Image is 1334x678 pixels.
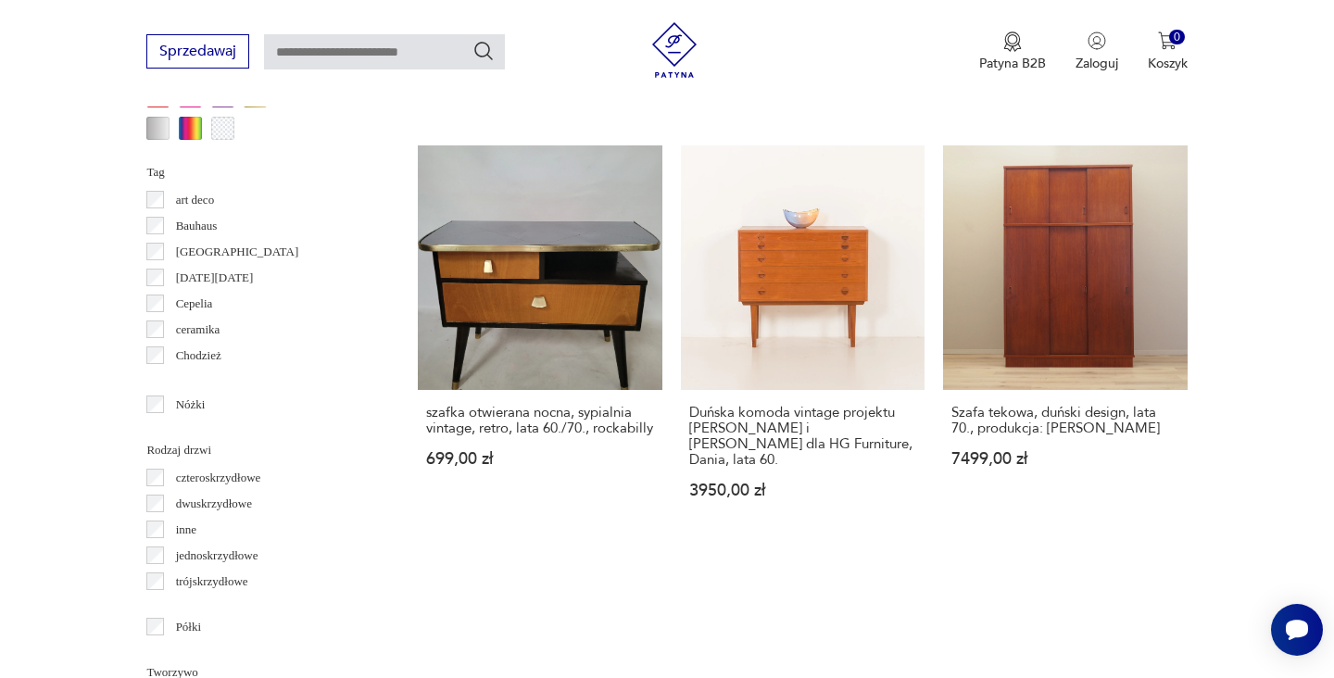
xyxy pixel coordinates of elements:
[176,242,299,262] p: [GEOGRAPHIC_DATA]
[176,294,213,314] p: Cepelia
[647,22,702,78] img: Patyna - sklep z meblami i dekoracjami vintage
[1148,31,1188,72] button: 0Koszyk
[146,46,249,59] a: Sprzedawaj
[176,617,201,637] p: Półki
[176,494,252,514] p: dwuskrzydłowe
[689,405,916,468] h3: Duńska komoda vintage projektu [PERSON_NAME] i [PERSON_NAME] dla HG Furniture, Dania, lata 60.
[681,145,925,534] a: Duńska komoda vintage projektu Ruda Thygesena i Johnego Sørensena dla HG Furniture, Dania, lata 6...
[1158,31,1177,50] img: Ikona koszyka
[176,345,221,366] p: Chodzież
[472,40,495,62] button: Szukaj
[176,468,261,488] p: czteroskrzydłowe
[146,34,249,69] button: Sprzedawaj
[418,145,661,534] a: szafka otwierana nocna, sypialnia vintage, retro, lata 60./70., rockabillyszafka otwierana nocna,...
[951,405,1178,436] h3: Szafa tekowa, duński design, lata 70., produkcja: [PERSON_NAME]
[176,216,218,236] p: Bauhaus
[979,31,1046,72] button: Patyna B2B
[979,55,1046,72] p: Patyna B2B
[426,451,653,467] p: 699,00 zł
[1076,55,1118,72] p: Zaloguj
[176,320,220,340] p: ceramika
[176,571,248,592] p: trójskrzydłowe
[176,395,206,415] p: Nóżki
[176,546,258,566] p: jednoskrzydłowe
[1271,604,1323,656] iframe: Smartsupp widget button
[176,371,220,392] p: Ćmielów
[951,451,1178,467] p: 7499,00 zł
[146,440,373,460] p: Rodzaj drzwi
[943,145,1187,534] a: Szafa tekowa, duński design, lata 70., produkcja: DaniaSzafa tekowa, duński design, lata 70., pro...
[1076,31,1118,72] button: Zaloguj
[146,162,373,182] p: Tag
[979,31,1046,72] a: Ikona medaluPatyna B2B
[1148,55,1188,72] p: Koszyk
[426,405,653,436] h3: szafka otwierana nocna, sypialnia vintage, retro, lata 60./70., rockabilly
[1169,30,1185,45] div: 0
[176,190,215,210] p: art deco
[689,483,916,498] p: 3950,00 zł
[1003,31,1022,52] img: Ikona medalu
[1088,31,1106,50] img: Ikonka użytkownika
[176,268,254,288] p: [DATE][DATE]
[176,520,196,540] p: inne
